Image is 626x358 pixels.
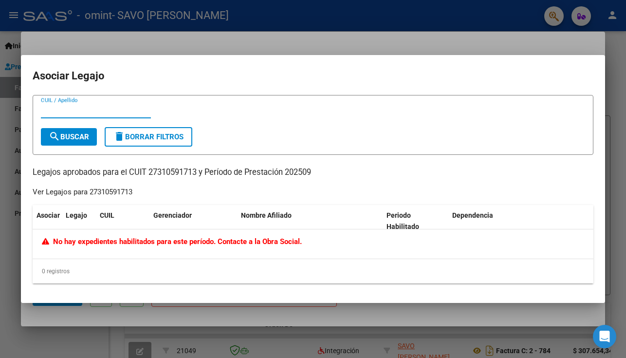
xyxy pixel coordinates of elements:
span: No hay expedientes habilitados para este período. Contacte a la Obra Social. [42,237,302,246]
div: Ver Legajos para 27310591713 [33,187,132,198]
span: Gerenciador [153,211,192,219]
datatable-header-cell: Asociar [33,205,62,237]
span: Buscar [49,132,89,141]
p: Legajos aprobados para el CUIT 27310591713 y Período de Prestación 202509 [33,167,593,179]
span: Legajo [66,211,87,219]
span: Asociar [37,211,60,219]
div: 0 registros [33,259,593,283]
span: Nombre Afiliado [241,211,292,219]
datatable-header-cell: Legajo [62,205,96,237]
span: CUIL [100,211,114,219]
mat-icon: delete [113,131,125,142]
span: Periodo Habilitado [387,211,419,230]
button: Buscar [41,128,97,146]
div: Open Intercom Messenger [593,325,616,348]
datatable-header-cell: CUIL [96,205,149,237]
datatable-header-cell: Dependencia [448,205,594,237]
button: Borrar Filtros [105,127,192,147]
datatable-header-cell: Gerenciador [149,205,237,237]
datatable-header-cell: Periodo Habilitado [383,205,448,237]
mat-icon: search [49,131,60,142]
h2: Asociar Legajo [33,67,593,85]
span: Borrar Filtros [113,132,184,141]
span: Dependencia [452,211,493,219]
datatable-header-cell: Nombre Afiliado [237,205,383,237]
